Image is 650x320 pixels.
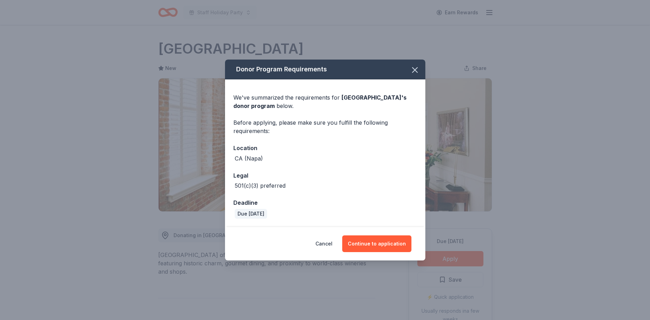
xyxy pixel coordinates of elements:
div: We've summarized the requirements for below. [233,93,417,110]
div: Location [233,143,417,153]
div: Legal [233,171,417,180]
button: Continue to application [342,235,411,252]
div: 501(c)(3) preferred [235,181,286,190]
div: Donor Program Requirements [225,60,425,79]
div: CA (Napa) [235,154,263,163]
div: Due [DATE] [235,209,267,219]
button: Cancel [315,235,332,252]
div: Before applying, please make sure you fulfill the following requirements: [233,118,417,135]
div: Deadline [233,198,417,207]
